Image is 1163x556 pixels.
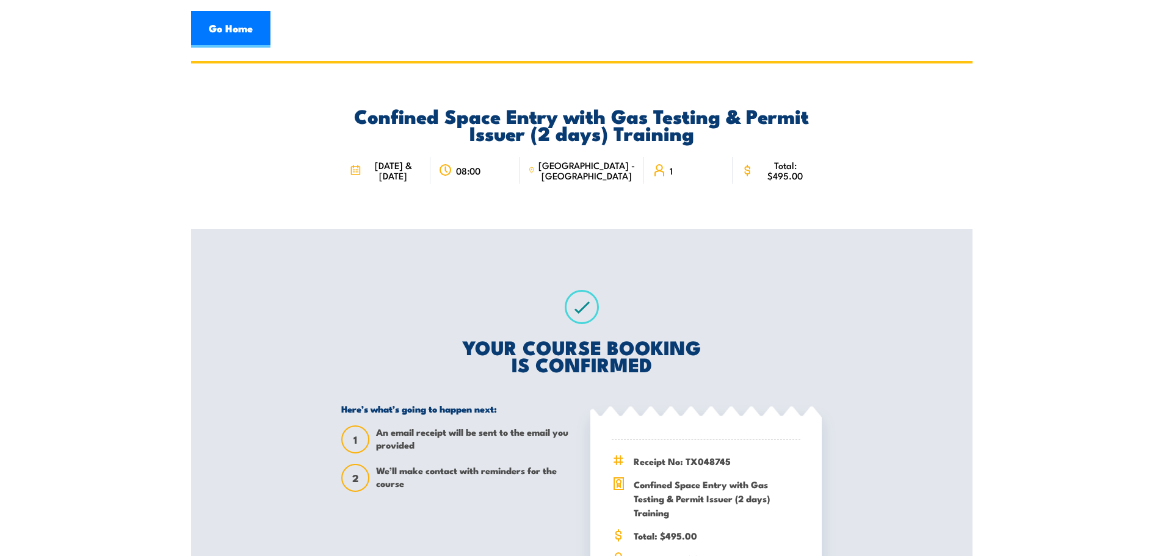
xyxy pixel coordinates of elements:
[341,338,822,372] h2: YOUR COURSE BOOKING IS CONFIRMED
[342,433,368,446] span: 1
[341,403,573,414] h5: Here’s what’s going to happen next:
[342,472,368,485] span: 2
[634,454,800,468] span: Receipt No: TX048745
[341,107,822,141] h2: Confined Space Entry with Gas Testing & Permit Issuer (2 days) Training
[456,165,480,176] span: 08:00
[376,464,573,492] span: We’ll make contact with reminders for the course
[191,11,270,48] a: Go Home
[758,160,813,181] span: Total: $495.00
[634,529,800,543] span: Total: $495.00
[670,165,673,176] span: 1
[376,425,573,453] span: An email receipt will be sent to the email you provided
[634,477,800,519] span: Confined Space Entry with Gas Testing & Permit Issuer (2 days) Training
[538,160,636,181] span: [GEOGRAPHIC_DATA] - [GEOGRAPHIC_DATA]
[364,160,421,181] span: [DATE] & [DATE]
